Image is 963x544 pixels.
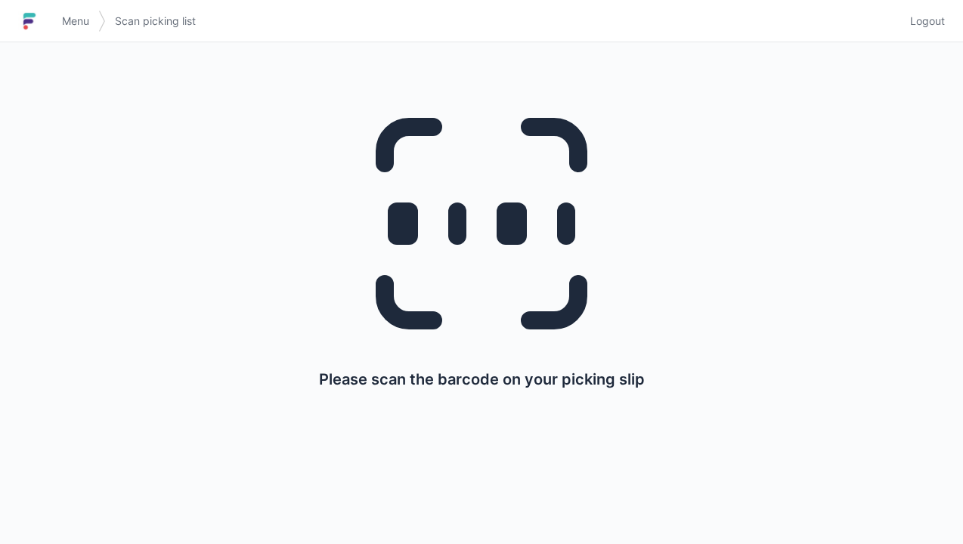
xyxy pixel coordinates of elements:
img: logo-small.jpg [18,9,41,33]
a: Menu [53,8,98,35]
img: svg> [98,3,106,39]
a: Scan picking list [106,8,205,35]
p: Please scan the barcode on your picking slip [319,369,645,390]
span: Menu [62,14,89,29]
span: Scan picking list [115,14,196,29]
a: Logout [901,8,945,35]
span: Logout [910,14,945,29]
